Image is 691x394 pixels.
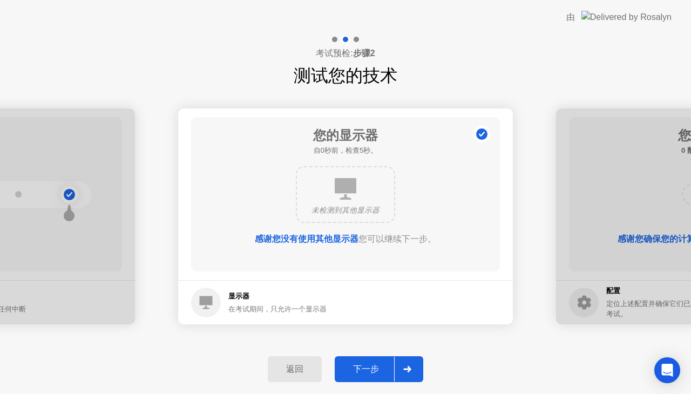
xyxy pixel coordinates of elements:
[313,126,378,145] h1: 您的显示器
[313,145,378,156] h5: 自0秒前，检查5秒。
[255,234,358,243] b: 感谢您没有使用其他显示器
[228,291,327,302] h5: 显示器
[271,364,319,375] div: 返回
[268,356,322,382] button: 返回
[335,356,423,382] button: 下一步
[294,63,397,89] h1: 测试您的技术
[353,49,375,58] b: 步骤2
[654,357,680,383] div: Open Intercom Messenger
[306,205,385,216] div: 未检测到其他显示器
[566,11,575,24] div: 由
[228,304,327,314] div: 在考试期间，只允许一个显示器
[222,233,469,246] div: 您可以继续下一步。
[581,11,672,23] img: Delivered by Rosalyn
[316,47,375,60] h4: 考试预检:
[338,364,394,375] div: 下一步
